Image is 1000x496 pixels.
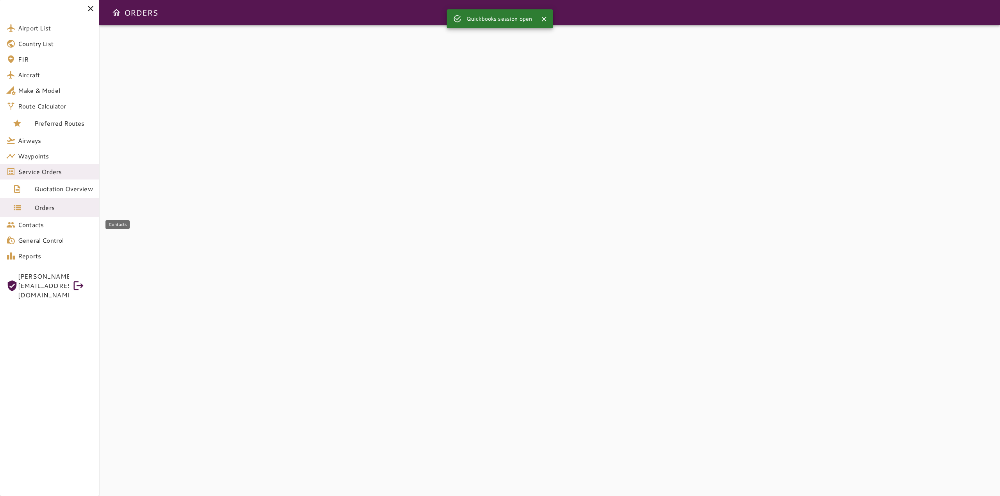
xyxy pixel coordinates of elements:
[18,101,93,111] span: Route Calculator
[18,39,93,48] span: Country List
[34,119,93,128] span: Preferred Routes
[18,167,93,176] span: Service Orders
[18,136,93,145] span: Airways
[466,12,532,26] div: Quickbooks session open
[18,236,93,245] span: General Control
[124,6,158,19] h6: ORDERS
[18,251,93,261] span: Reports
[34,203,93,212] span: Orders
[18,55,93,64] span: FIR
[105,220,130,229] div: Contacts
[18,220,93,229] span: Contacts
[109,5,124,20] button: Open drawer
[538,13,550,25] button: Close
[18,151,93,161] span: Waypoints
[18,272,69,300] span: [PERSON_NAME][EMAIL_ADDRESS][DOMAIN_NAME]
[34,184,93,194] span: Quotation Overview
[18,86,93,95] span: Make & Model
[18,70,93,80] span: Aircraft
[18,23,93,33] span: Airport List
